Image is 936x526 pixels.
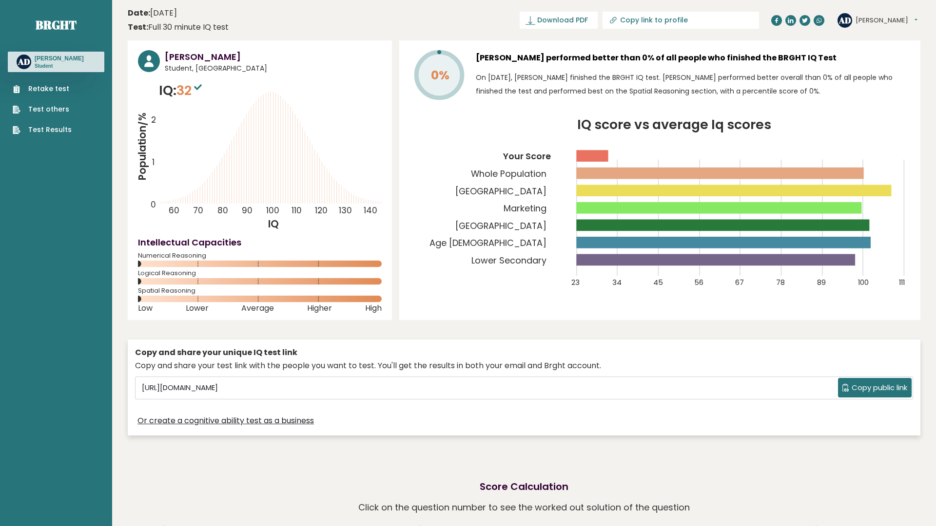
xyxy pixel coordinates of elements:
p: Student [35,63,84,70]
tspan: 70 [194,205,204,217]
tspan: 45 [653,277,663,287]
span: Higher [307,306,332,310]
tspan: 90 [242,205,253,217]
a: Test Results [13,125,72,135]
div: Full 30 minute IQ test [128,21,229,33]
tspan: IQ score vs average Iq scores [577,115,771,133]
tspan: 100 [266,205,279,217]
tspan: 89 [817,277,826,287]
h3: [PERSON_NAME] [165,50,382,63]
p: Click on the question number to see the worked out solution of the question [358,499,690,516]
tspan: 100 [858,277,869,287]
span: Student, [GEOGRAPHIC_DATA] [165,63,382,74]
a: Brght [36,17,77,33]
tspan: [GEOGRAPHIC_DATA] [455,185,546,197]
time: [DATE] [128,7,177,19]
tspan: 120 [315,205,328,217]
tspan: Marketing [504,202,546,214]
span: Logical Reasoning [138,271,382,275]
button: Copy public link [838,378,912,397]
text: AD [838,14,851,25]
tspan: 60 [169,205,179,217]
span: Copy public link [852,382,907,394]
tspan: 34 [612,277,622,287]
tspan: IQ [268,217,279,231]
button: [PERSON_NAME] [856,16,917,25]
tspan: 1 [152,156,155,168]
span: 32 [176,81,204,99]
text: AD [18,56,30,67]
span: Lower [186,306,209,310]
span: Average [241,306,274,310]
tspan: 140 [364,205,378,217]
tspan: 110 [292,205,302,217]
tspan: 0 [151,199,156,211]
span: Download PDF [537,15,588,25]
tspan: Your Score [503,150,551,162]
b: Date: [128,7,150,19]
div: Copy and share your test link with the people you want to test. You'll get the results in both yo... [135,360,913,372]
span: Numerical Reasoning [138,254,382,258]
tspan: Lower Secondary [471,254,546,266]
tspan: 130 [339,205,352,217]
tspan: 111 [899,277,905,287]
a: Retake test [13,84,72,94]
h4: Intellectual Capacities [138,236,382,249]
h3: [PERSON_NAME] [35,55,84,62]
tspan: Age [DEMOGRAPHIC_DATA] [429,237,546,249]
b: Test: [128,21,148,33]
tspan: Whole Population [471,168,546,180]
a: Download PDF [520,12,598,29]
a: Or create a cognitive ability test as a business [137,415,314,427]
tspan: 23 [571,277,580,287]
p: On [DATE], [PERSON_NAME] finished the BRGHT IQ test. [PERSON_NAME] performed better overall than ... [476,71,910,98]
p: IQ: [159,81,204,100]
a: Test others [13,104,72,114]
span: Spatial Reasoning [138,289,382,293]
span: Low [138,306,153,310]
tspan: [GEOGRAPHIC_DATA] [455,220,546,232]
tspan: 2 [151,114,156,126]
span: High [365,306,382,310]
h3: [PERSON_NAME] performed better than 0% of all people who finished the BRGHT IQ Test [476,50,910,66]
div: Copy and share your unique IQ test link [135,347,913,358]
tspan: 0% [431,67,449,84]
tspan: 56 [694,277,703,287]
tspan: 67 [735,277,744,287]
tspan: 80 [218,205,229,217]
tspan: Population/% [135,113,149,181]
tspan: 78 [776,277,785,287]
h2: Score Calculation [480,479,568,494]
